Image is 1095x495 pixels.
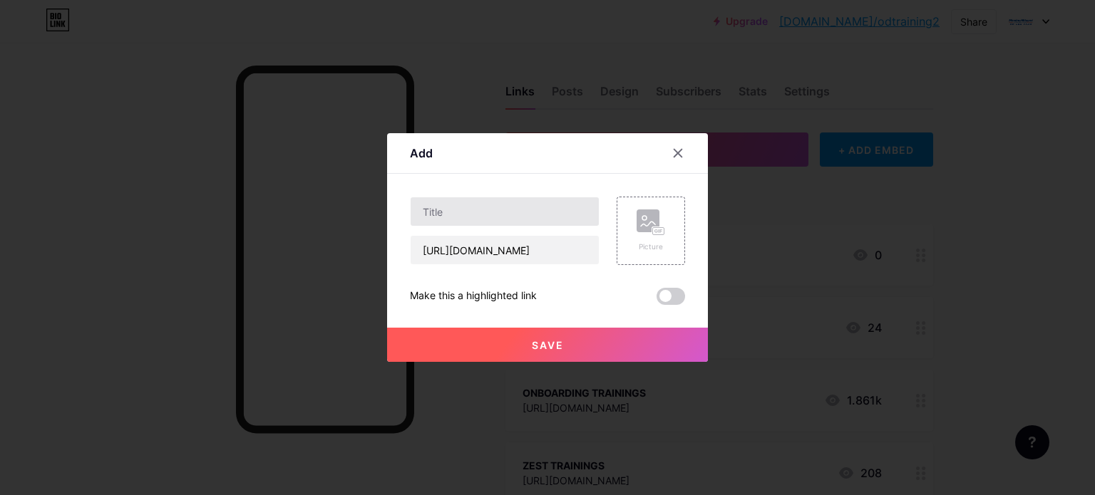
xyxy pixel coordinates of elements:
[637,241,665,252] div: Picture
[411,197,599,226] input: Title
[532,339,564,351] span: Save
[411,236,599,264] input: URL
[387,328,708,362] button: Save
[410,288,537,305] div: Make this a highlighted link
[410,145,433,162] div: Add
